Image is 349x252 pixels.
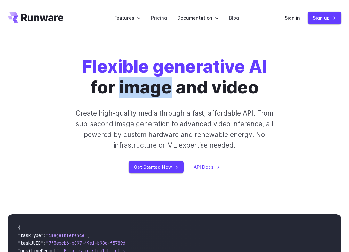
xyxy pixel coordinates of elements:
h1: for image and video [82,56,267,98]
span: "imageInference" [46,232,87,238]
a: Go to / [8,12,63,23]
a: Sign in [285,14,300,21]
span: : [44,240,46,246]
span: "7f3ebcb6-b897-49e1-b98c-f5789d2d40d7" [46,240,143,246]
a: Pricing [151,14,167,21]
a: API Docs [194,163,220,171]
span: , [87,232,90,238]
a: Sign up [308,12,341,24]
span: { [18,225,20,231]
a: Blog [229,14,239,21]
a: Get Started Now [129,161,184,173]
span: "taskType" [18,232,44,238]
span: "taskUUID" [18,240,44,246]
strong: Flexible generative AI [82,56,267,77]
span: : [44,232,46,238]
p: Create high-quality media through a fast, affordable API. From sub-second image generation to adv... [68,108,282,150]
label: Documentation [177,14,219,21]
label: Features [114,14,141,21]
